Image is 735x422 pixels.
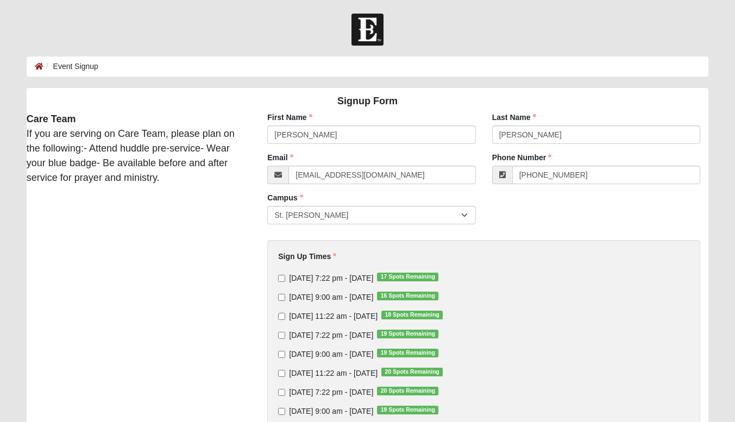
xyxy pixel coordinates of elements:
div: If you are serving on Care Team, please plan on the following:- Attend huddle pre-service- Wear y... [18,112,251,185]
span: [DATE] 11:22 am - [DATE] [289,369,378,377]
h4: Signup Form [27,96,708,108]
span: 16 Spots Remaining [377,292,438,300]
input: [DATE] 7:22 pm - [DATE]19 Spots Remaining [278,332,285,339]
span: [DATE] 9:00 am - [DATE] [289,407,373,415]
strong: Care Team [27,114,76,124]
input: [DATE] 9:00 am - [DATE]16 Spots Remaining [278,294,285,301]
span: 19 Spots Remaining [377,330,438,338]
input: [DATE] 11:22 am - [DATE]20 Spots Remaining [278,370,285,377]
input: [DATE] 9:00 am - [DATE]19 Spots Remaining [278,351,285,358]
input: [DATE] 7:22 pm - [DATE]17 Spots Remaining [278,275,285,282]
span: 19 Spots Remaining [377,406,438,414]
span: [DATE] 7:22 pm - [DATE] [289,388,373,396]
span: [DATE] 9:00 am - [DATE] [289,350,373,358]
label: Last Name [492,112,536,123]
span: 20 Spots Remaining [381,368,443,376]
span: [DATE] 9:00 am - [DATE] [289,293,373,301]
label: Sign Up Times [278,251,336,262]
label: Campus [267,192,303,203]
label: First Name [267,112,312,123]
span: 17 Spots Remaining [377,273,438,281]
span: 19 Spots Remaining [377,349,438,357]
img: Church of Eleven22 Logo [351,14,384,46]
input: [DATE] 11:22 am - [DATE]18 Spots Remaining [278,313,285,320]
input: [DATE] 9:00 am - [DATE]19 Spots Remaining [278,408,285,415]
input: [DATE] 7:22 pm - [DATE]20 Spots Remaining [278,389,285,396]
span: 18 Spots Remaining [381,311,443,319]
label: Phone Number [492,152,552,163]
li: Event Signup [43,61,98,72]
label: Email [267,152,293,163]
span: [DATE] 7:22 pm - [DATE] [289,331,373,339]
span: [DATE] 11:22 am - [DATE] [289,312,378,320]
span: 20 Spots Remaining [377,387,438,395]
span: [DATE] 7:22 pm - [DATE] [289,274,373,282]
